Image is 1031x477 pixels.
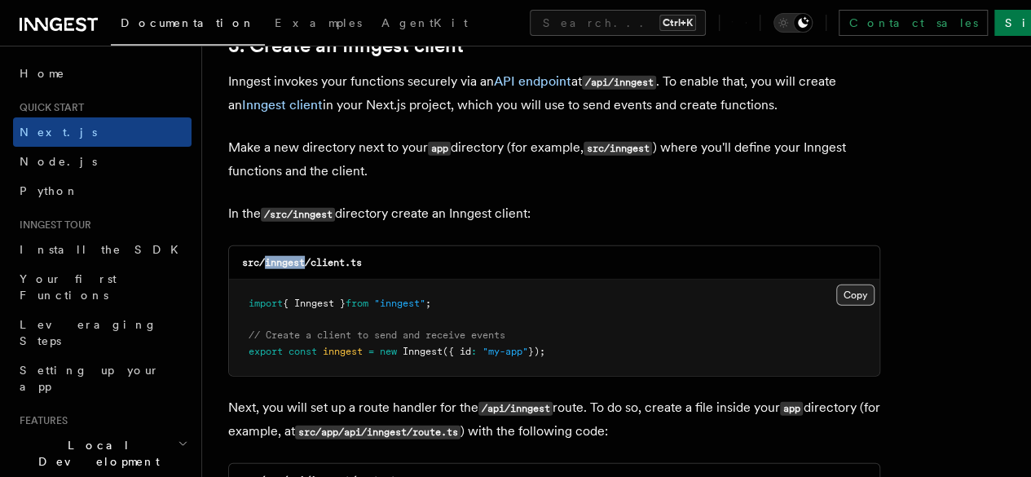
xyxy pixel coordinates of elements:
[13,431,192,476] button: Local Development
[380,346,397,357] span: new
[582,76,656,90] code: /api/inngest
[13,176,192,205] a: Python
[20,272,117,302] span: Your first Functions
[13,235,192,264] a: Install the SDK
[425,298,431,309] span: ;
[13,219,91,232] span: Inngest tour
[773,13,813,33] button: Toggle dark mode
[659,15,696,31] kbd: Ctrl+K
[13,59,192,88] a: Home
[20,65,65,82] span: Home
[530,10,706,36] button: Search...Ctrl+K
[289,346,317,357] span: const
[13,437,178,470] span: Local Development
[528,346,545,357] span: });
[275,16,362,29] span: Examples
[249,298,283,309] span: import
[381,16,468,29] span: AgentKit
[295,426,460,439] code: src/app/api/inngest/route.ts
[20,243,188,256] span: Install the SDK
[249,346,283,357] span: export
[13,264,192,310] a: Your first Functions
[780,402,803,416] code: app
[228,136,880,183] p: Make a new directory next to your directory (for example, ) where you'll define your Inngest func...
[443,346,471,357] span: ({ id
[478,402,553,416] code: /api/inngest
[228,396,880,444] p: Next, you will set up a route handler for the route. To do so, create a file inside your director...
[13,147,192,176] a: Node.js
[242,97,323,113] a: Inngest client
[494,73,571,89] a: API endpoint
[13,117,192,147] a: Next.js
[265,5,372,44] a: Examples
[242,257,362,268] code: src/inngest/client.ts
[228,202,880,226] p: In the directory create an Inngest client:
[13,101,84,114] span: Quick start
[836,285,875,306] button: Copy
[346,298,368,309] span: from
[13,310,192,356] a: Leveraging Steps
[372,5,478,44] a: AgentKit
[283,298,346,309] span: { Inngest }
[20,318,157,347] span: Leveraging Steps
[323,346,363,357] span: inngest
[428,142,451,156] code: app
[368,346,374,357] span: =
[584,142,652,156] code: src/inngest
[13,356,192,401] a: Setting up your app
[228,70,880,117] p: Inngest invokes your functions securely via an at . To enable that, you will create an in your Ne...
[121,16,255,29] span: Documentation
[261,208,335,222] code: /src/inngest
[20,155,97,168] span: Node.js
[111,5,265,46] a: Documentation
[839,10,988,36] a: Contact sales
[471,346,477,357] span: :
[482,346,528,357] span: "my-app"
[20,364,160,393] span: Setting up your app
[374,298,425,309] span: "inngest"
[20,126,97,139] span: Next.js
[249,329,505,341] span: // Create a client to send and receive events
[20,184,79,197] span: Python
[403,346,443,357] span: Inngest
[13,414,68,427] span: Features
